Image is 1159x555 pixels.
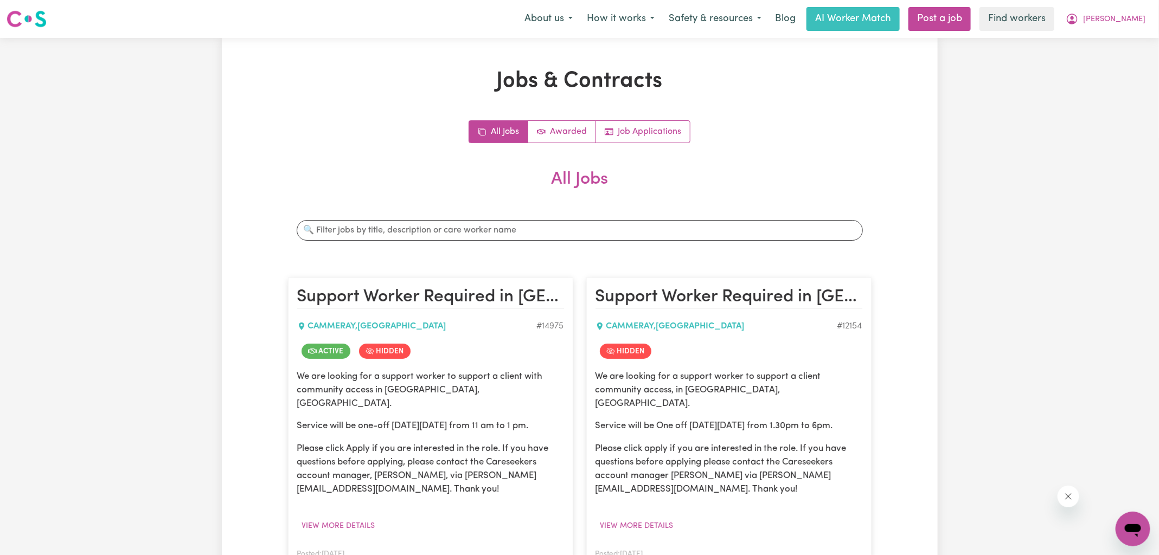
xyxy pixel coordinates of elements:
[806,7,900,31] a: AI Worker Match
[908,7,971,31] a: Post a job
[1059,8,1152,30] button: My Account
[297,220,863,241] input: 🔍 Filter jobs by title, description or care worker name
[595,370,862,411] p: We are looking for a support worker to support a client community access, in [GEOGRAPHIC_DATA], [...
[469,121,528,143] a: All jobs
[288,68,872,94] h1: Jobs & Contracts
[7,8,66,16] span: Need any help?
[1083,14,1145,25] span: [PERSON_NAME]
[662,8,769,30] button: Safety & resources
[595,320,837,333] div: CAMMERAY , [GEOGRAPHIC_DATA]
[7,7,47,31] a: Careseekers logo
[297,370,564,411] p: We are looking for a support worker to support a client with community access in [GEOGRAPHIC_DATA...
[600,344,651,359] span: Job is hidden
[297,442,564,496] p: Please click Apply if you are interested in the role. If you have questions before applying, plea...
[837,320,862,333] div: Job ID #12154
[288,169,872,207] h2: All Jobs
[7,9,47,29] img: Careseekers logo
[595,442,862,496] p: Please click apply if you are interested in the role. If you have questions before applying pleas...
[302,344,350,359] span: Job is active
[359,344,411,359] span: Job is hidden
[297,419,564,433] p: Service will be one-off [DATE][DATE] from 11 am to 1 pm.
[595,518,678,534] button: View more details
[596,121,690,143] a: Job applications
[769,7,802,31] a: Blog
[537,320,564,333] div: Job ID #14975
[595,287,862,308] h2: Support Worker Required in Cammeray, NSW
[517,8,580,30] button: About us
[528,121,596,143] a: Active jobs
[297,287,564,308] h2: Support Worker Required in Cammeray, NSW
[297,320,537,333] div: CAMMERAY , [GEOGRAPHIC_DATA]
[595,419,862,433] p: Service will be One off [DATE][DATE] from 1.30pm to 6pm.
[979,7,1054,31] a: Find workers
[580,8,662,30] button: How it works
[1116,512,1150,546] iframe: Button to launch messaging window
[297,518,380,534] button: View more details
[1058,486,1079,507] iframe: Close message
